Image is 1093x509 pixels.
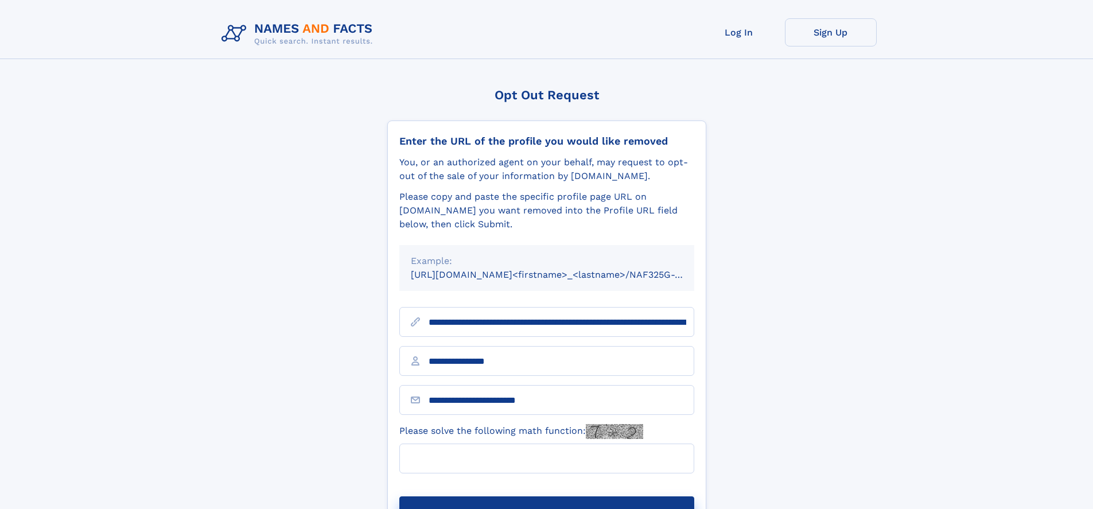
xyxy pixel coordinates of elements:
div: You, or an authorized agent on your behalf, may request to opt-out of the sale of your informatio... [399,156,694,183]
div: Please copy and paste the specific profile page URL on [DOMAIN_NAME] you want removed into the Pr... [399,190,694,231]
label: Please solve the following math function: [399,424,643,439]
div: Opt Out Request [387,88,706,102]
small: [URL][DOMAIN_NAME]<firstname>_<lastname>/NAF325G-xxxxxxxx [411,269,716,280]
img: Logo Names and Facts [217,18,382,49]
a: Log In [693,18,785,46]
a: Sign Up [785,18,877,46]
div: Example: [411,254,683,268]
div: Enter the URL of the profile you would like removed [399,135,694,147]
